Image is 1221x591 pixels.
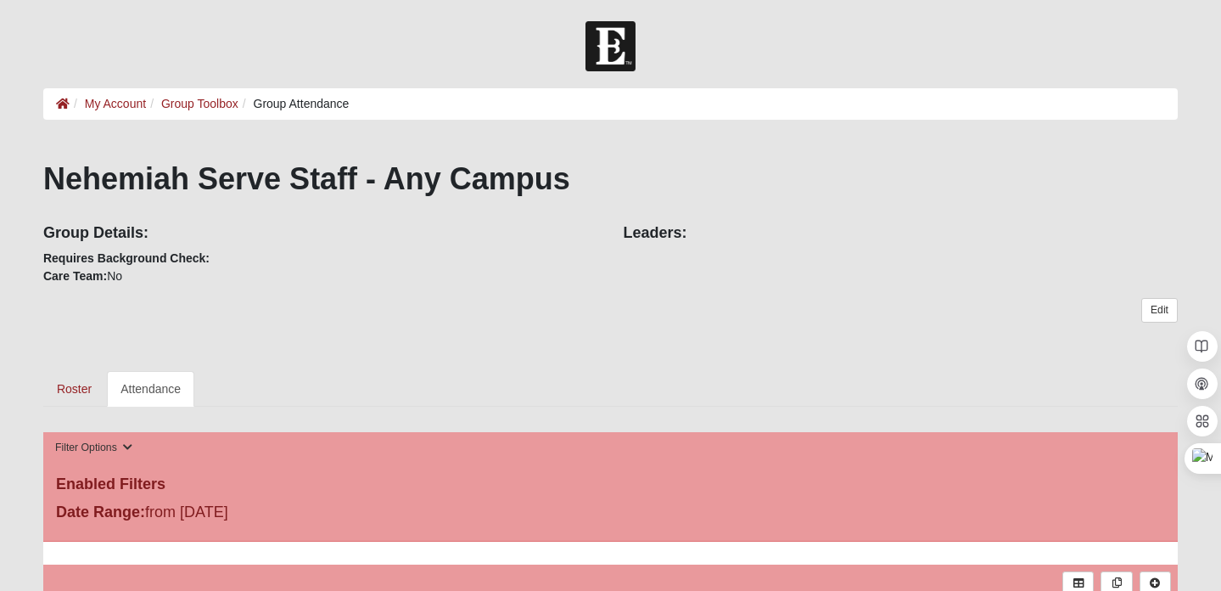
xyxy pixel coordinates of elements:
li: Group Attendance [238,95,350,113]
div: from [DATE] [43,501,422,528]
div: No [31,212,611,285]
a: Edit [1141,298,1178,323]
a: My Account [85,97,146,110]
strong: Requires Background Check: [43,251,210,265]
a: Group Toolbox [161,97,238,110]
img: Church of Eleven22 Logo [585,21,636,71]
h1: Nehemiah Serve Staff - Any Campus [43,160,1178,197]
button: Filter Options [50,439,137,457]
strong: Care Team: [43,269,107,283]
a: Roster [43,371,105,407]
h4: Enabled Filters [56,476,1165,494]
h4: Leaders: [623,224,1178,243]
a: Attendance [107,371,194,407]
h4: Group Details: [43,224,598,243]
label: Date Range: [56,501,145,524]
